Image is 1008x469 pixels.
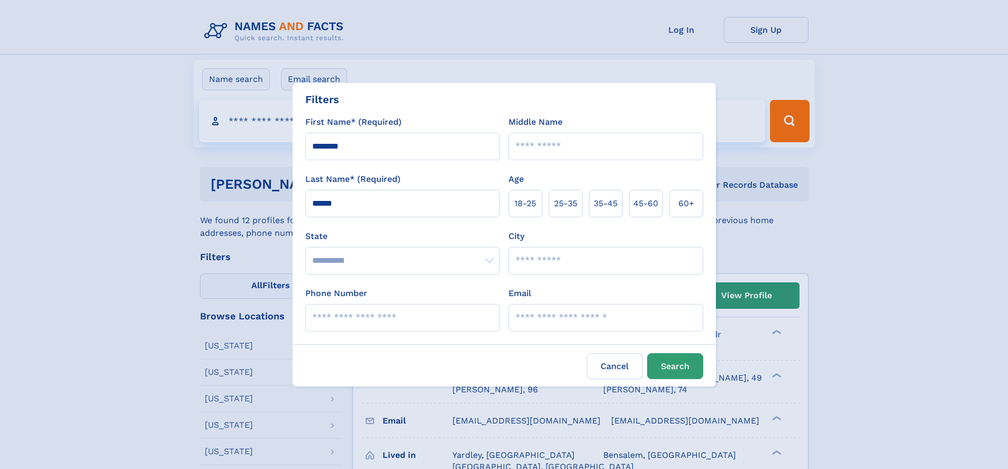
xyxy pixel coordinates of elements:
label: First Name* (Required) [305,116,402,128]
span: 18‑25 [514,197,536,210]
label: City [508,230,524,243]
label: Middle Name [508,116,562,128]
div: Filters [305,91,339,107]
span: 35‑45 [594,197,617,210]
label: State [305,230,500,243]
label: Last Name* (Required) [305,173,401,186]
span: 25‑35 [554,197,577,210]
span: 60+ [678,197,694,210]
button: Search [647,353,703,379]
label: Email [508,287,531,300]
label: Age [508,173,524,186]
label: Phone Number [305,287,367,300]
span: 45‑60 [633,197,658,210]
label: Cancel [587,353,643,379]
